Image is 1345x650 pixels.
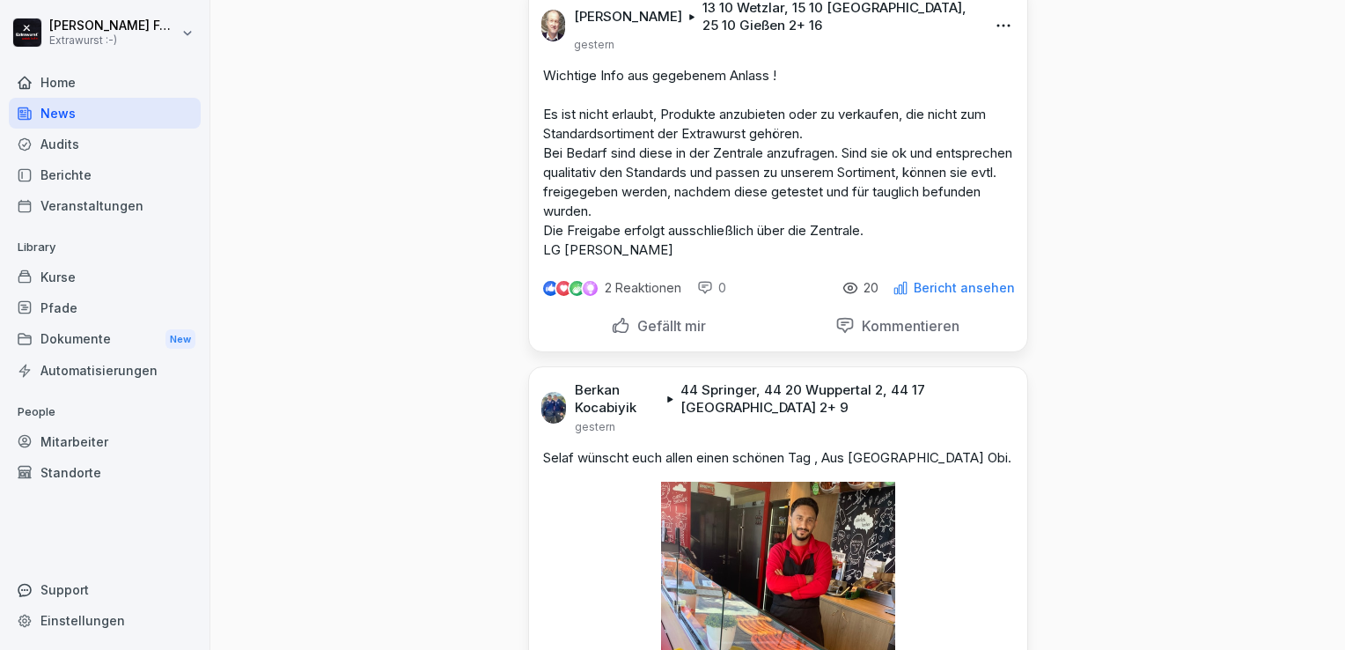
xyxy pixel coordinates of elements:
[9,159,201,190] a: Berichte
[630,317,706,335] p: Gefällt mir
[541,392,566,424] img: nhchg2up3n0usiuq77420vnd.png
[575,381,661,417] p: Berkan Kocabiyik
[9,98,201,129] a: News
[605,281,681,295] p: 2 Reaktionen
[9,292,201,323] a: Pfade
[570,281,584,296] img: celebrate
[557,282,570,295] img: love
[9,398,201,426] p: People
[855,317,959,335] p: Kommentieren
[165,329,195,350] div: New
[9,233,201,262] p: Library
[49,18,178,33] p: [PERSON_NAME] Forthmann
[543,448,1013,468] p: Selaf wünscht euch allen einen schönen Tag , Aus [GEOGRAPHIC_DATA] Obi.
[543,281,557,295] img: like
[9,426,201,457] a: Mitarbeiter
[543,66,1013,260] p: Wichtige Info aus gegebenem Anlass ! Es ist nicht erlaubt, Produkte anzubieten oder zu verkaufen,...
[9,262,201,292] a: Kurse
[9,190,201,221] a: Veranstaltungen
[541,10,566,41] img: f4fyfhbhdu0xtcfs970xijct.png
[9,605,201,636] a: Einstellungen
[864,281,878,295] p: 20
[574,38,614,52] p: gestern
[9,67,201,98] a: Home
[575,420,615,434] p: gestern
[697,279,726,297] div: 0
[9,457,201,488] a: Standorte
[9,574,201,605] div: Support
[49,34,178,47] p: Extrawurst :-)
[9,129,201,159] a: Audits
[583,280,598,296] img: inspiring
[574,8,682,26] p: [PERSON_NAME]
[914,281,1015,295] p: Bericht ansehen
[9,355,201,386] a: Automatisierungen
[9,323,201,356] div: Dokumente
[680,381,1005,417] p: 44 Springer, 44 20 Wuppertal 2, 44 17 [GEOGRAPHIC_DATA] 2 + 9
[9,323,201,356] a: DokumenteNew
